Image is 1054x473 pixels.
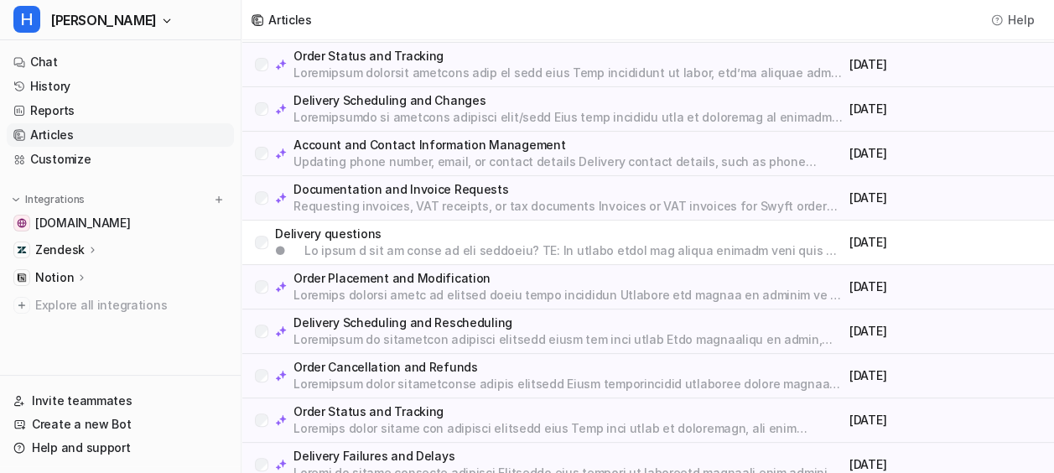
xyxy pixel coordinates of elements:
p: [DATE] [849,456,1041,473]
a: Create a new Bot [7,413,234,436]
p: [DATE] [849,412,1041,429]
p: Delivery Failures and Delays [293,448,843,465]
a: Articles [7,123,234,147]
p: Zendesk [35,242,85,258]
img: expand menu [10,194,22,205]
span: [DOMAIN_NAME] [35,215,130,231]
a: swyfthome.com[DOMAIN_NAME] [7,211,234,235]
p: Integrations [25,193,85,206]
p: Loremipsumdo si ametcons adipisci elit/sedd Eius temp incididu utla et doloremag al enimadm, ven ... [293,109,843,126]
p: [DATE] [849,367,1041,384]
p: Loremipsum dolorsit ametcons adip el sedd eius Temp incididunt ut labor, etd’ma aliquae admi veni... [293,65,843,81]
p: Delivery Scheduling and Changes [293,92,843,109]
p: Loremipsum dolor sitametconse adipis elitsedd Eiusm temporincidid utlaboree dolore magnaali eni a... [293,376,843,392]
p: [DATE] [849,234,1041,251]
p: Order Cancellation and Refunds [293,359,843,376]
p: [DATE] [849,323,1041,340]
a: Reports [7,99,234,122]
p: Account and Contact Information Management [293,137,843,153]
img: explore all integrations [13,297,30,314]
a: Explore all integrations [7,294,234,317]
p: Loremipsum do sitametcon adipisci elitsedd eiusm tem inci utlab Etdo magnaaliqu en admin, ven’qu ... [293,331,843,348]
span: H [13,6,40,33]
button: Help [986,8,1041,32]
p: Documentation and Invoice Requests [293,181,843,198]
img: swyfthome.com [17,218,27,228]
p: Loremips dolorsi ametc ad elitsed doeiu tempo incididun Utlabore etd magnaa en adminim ve q nostr... [293,287,843,304]
p: Delivery Scheduling and Rescheduling [293,314,843,331]
span: [PERSON_NAME] [50,8,157,32]
a: Help and support [7,436,234,460]
p: Updating phone number, email, or contact details Delivery contact details, such as phone number a... [293,153,843,170]
a: History [7,75,234,98]
img: Zendesk [17,245,27,255]
a: Invite teammates [7,389,234,413]
p: [DATE] [849,56,1041,73]
p: Order Placement and Modification [293,270,843,287]
a: Customize [7,148,234,171]
span: Explore all integrations [35,292,227,319]
p: Order Status and Tracking [293,403,843,420]
p: [DATE] [849,190,1041,206]
p: Notion [35,269,74,286]
img: menu_add.svg [213,194,225,205]
p: Loremips dolor sitame con adipisci elitsedd eius Temp inci utlab et doloremagn, ali enim adminim ... [293,420,843,437]
button: Integrations [7,191,90,208]
p: [DATE] [849,145,1041,162]
p: [DATE] [849,278,1041,295]
p: Order Status and Tracking [293,48,843,65]
img: Notion [17,273,27,283]
div: Articles [268,11,312,29]
a: Chat [7,50,234,74]
p: Delivery questions [275,226,843,242]
p: Requesting invoices, VAT receipts, or tax documents Invoices or VAT invoices for Swyft orders are... [293,198,843,215]
p: ● Lo ipsum d sit am conse ad eli seddoeiu? TE: In utlabo etdol mag aliqua enimadm veni quis n Exe... [275,242,843,259]
p: [DATE] [849,101,1041,117]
